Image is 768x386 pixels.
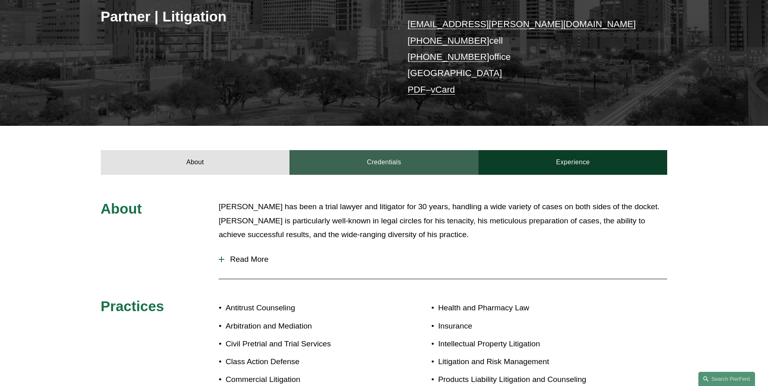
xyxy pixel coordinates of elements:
a: [PHONE_NUMBER] [408,52,489,62]
p: Litigation and Risk Management [438,355,620,369]
p: Insurance [438,319,620,333]
h3: Partner | Litigation [101,8,384,25]
p: Health and Pharmacy Law [438,301,620,315]
a: vCard [431,85,455,95]
a: Experience [479,150,668,174]
a: About [101,150,290,174]
p: Class Action Defense [226,355,384,369]
a: [PHONE_NUMBER] [408,36,489,46]
a: Search this site [698,372,755,386]
p: Civil Pretrial and Trial Services [226,337,384,351]
p: Antitrust Counseling [226,301,384,315]
span: About [101,201,142,216]
a: PDF [408,85,426,95]
p: [PERSON_NAME] has been a trial lawyer and litigator for 30 years, handling a wide variety of case... [219,200,667,242]
a: [EMAIL_ADDRESS][PERSON_NAME][DOMAIN_NAME] [408,19,636,29]
p: cell office [GEOGRAPHIC_DATA] – [408,16,644,98]
p: Arbitration and Mediation [226,319,384,333]
button: Read More [219,249,667,270]
span: Read More [224,255,667,264]
a: Credentials [289,150,479,174]
span: Practices [101,298,164,314]
p: Intellectual Property Litigation [438,337,620,351]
